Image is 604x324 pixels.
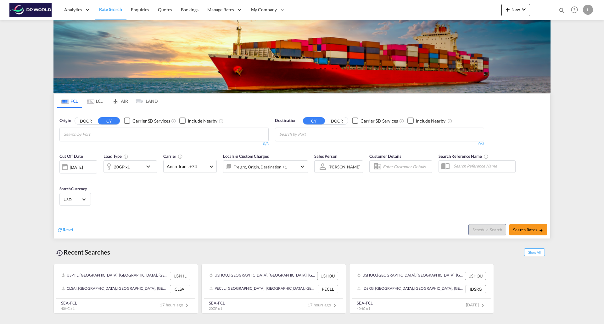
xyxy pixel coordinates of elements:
[328,164,361,169] div: [PERSON_NAME]
[314,154,337,159] span: Sales Person
[479,302,486,309] md-icon: icon-chevron-right
[61,285,168,293] div: CLSAI, San Antonio, Chile, South America, Americas
[158,7,172,12] span: Quotes
[63,227,73,232] span: Reset
[219,118,224,124] md-icon: Unchecked: Ignores neighbouring ports when fetching rates.Checked : Includes neighbouring ports w...
[569,4,583,16] div: Help
[439,154,489,159] span: Search Reference Name
[509,224,547,235] button: Search Ratesicon-arrow-right
[407,118,445,124] md-checkbox: Checkbox No Ink
[520,6,528,13] md-icon: icon-chevron-down
[64,197,81,202] span: USD
[299,163,306,170] md-icon: icon-chevron-down
[361,118,398,124] div: Carrier SD Services
[352,118,398,124] md-checkbox: Checkbox No Ink
[99,7,122,12] span: Rate Search
[504,7,528,12] span: New
[524,248,545,256] span: Show All
[466,302,486,307] span: [DATE]
[357,285,464,293] div: IDSRG, Semarang, Indonesia, South East Asia, Asia Pacific
[188,118,217,124] div: Include Nearby
[317,272,338,280] div: USHOU
[318,285,338,293] div: PECLL
[183,302,191,309] md-icon: icon-chevron-right
[207,7,234,13] span: Manage Rates
[209,285,316,293] div: PECLL, Callao, Peru, South America, Americas
[57,227,63,233] md-icon: icon-refresh
[131,7,149,12] span: Enquiries
[59,186,87,191] span: Search Currency
[107,94,132,108] md-tab-item: AIR
[75,117,97,124] button: DOOR
[98,117,120,124] button: CY
[82,94,107,108] md-tab-item: LCL
[53,245,113,259] div: Recent Searches
[326,117,348,124] button: DOOR
[583,5,593,15] div: L
[103,154,128,159] span: Load Type
[53,20,551,93] img: LCL+%26+FCL+BACKGROUND.png
[209,300,225,306] div: SEA-FCL
[369,154,401,159] span: Customer Details
[132,94,158,108] md-tab-item: LAND
[160,302,191,307] span: 17 hours ago
[447,118,452,124] md-icon: Unchecked: Ignores neighbouring ports when fetching rates.Checked : Includes neighbouring ports w...
[114,162,130,171] div: 20GP x1
[501,4,530,16] button: icon-plus 400-fgNewicon-chevron-down
[201,264,346,314] recent-search-card: USHOU, [GEOGRAPHIC_DATA], [GEOGRAPHIC_DATA], [GEOGRAPHIC_DATA], [GEOGRAPHIC_DATA], [GEOGRAPHIC_DA...
[179,118,217,124] md-checkbox: Checkbox No Ink
[209,306,222,310] span: 20GP x 1
[539,228,543,233] md-icon: icon-arrow-right
[279,129,339,140] input: Chips input.
[163,154,183,159] span: Carrier
[308,302,338,307] span: 17 hours ago
[112,97,119,102] md-icon: icon-airplane
[9,3,52,17] img: c08ca190194411f088ed0f3ba295208c.png
[57,227,73,233] div: icon-refreshReset
[53,264,198,314] recent-search-card: USPHL, [GEOGRAPHIC_DATA], [GEOGRAPHIC_DATA], [GEOGRAPHIC_DATA], [GEOGRAPHIC_DATA], [GEOGRAPHIC_DA...
[468,224,506,235] button: Note: By default Schedule search will only considerorigin ports, destination ports and cut off da...
[569,4,580,15] span: Help
[504,6,512,13] md-icon: icon-plus 400-fg
[209,272,316,280] div: USHOU, Houston, TX, United States, North America, Americas
[181,7,199,12] span: Bookings
[59,141,269,147] div: 0/3
[357,306,370,310] span: 40HC x 1
[57,94,158,108] md-pagination-wrapper: Use the left and right arrow keys to navigate between tabs
[170,285,190,293] div: CLSAI
[466,285,486,293] div: IDSRG
[63,195,87,204] md-select: Select Currency: $ USDUnited States Dollar
[59,160,97,173] div: [DATE]
[178,154,183,159] md-icon: The selected Trucker/Carrierwill be displayed in the rate results If the rates are from another f...
[171,118,176,124] md-icon: Unchecked: Search for CY (Container Yard) services for all selected carriers.Checked : Search for...
[223,154,269,159] span: Locals & Custom Charges
[275,118,296,124] span: Destination
[70,164,83,170] div: [DATE]
[61,306,75,310] span: 40HC x 1
[251,7,277,13] span: My Company
[357,272,463,280] div: USHOU, Houston, TX, United States, North America, Americas
[124,118,170,124] md-checkbox: Checkbox No Ink
[303,117,325,124] button: CY
[144,163,155,170] md-icon: icon-chevron-down
[56,249,64,257] md-icon: icon-backup-restore
[328,162,361,171] md-select: Sales Person: Laura Zurcher
[54,108,550,239] div: OriginDOOR CY Checkbox No InkUnchecked: Search for CY (Container Yard) services for all selected ...
[167,163,208,170] span: Anco Trans +74
[357,300,373,306] div: SEA-FCL
[416,118,445,124] div: Include Nearby
[61,300,77,306] div: SEA-FCL
[450,161,515,171] input: Search Reference Name
[349,264,494,314] recent-search-card: USHOU, [GEOGRAPHIC_DATA], [GEOGRAPHIC_DATA], [GEOGRAPHIC_DATA], [GEOGRAPHIC_DATA], [GEOGRAPHIC_DA...
[64,129,124,140] input: Chips input.
[278,128,342,140] md-chips-wrap: Chips container with autocompletion. Enter the text area, type text to search, and then use the u...
[558,7,565,16] div: icon-magnify
[59,118,71,124] span: Origin
[61,272,168,280] div: USPHL, Philadelphia, PA, United States, North America, Americas
[275,141,484,147] div: 0/3
[331,302,338,309] md-icon: icon-chevron-right
[59,173,64,181] md-datepicker: Select
[123,154,128,159] md-icon: icon-information-outline
[103,160,157,173] div: 20GP x1icon-chevron-down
